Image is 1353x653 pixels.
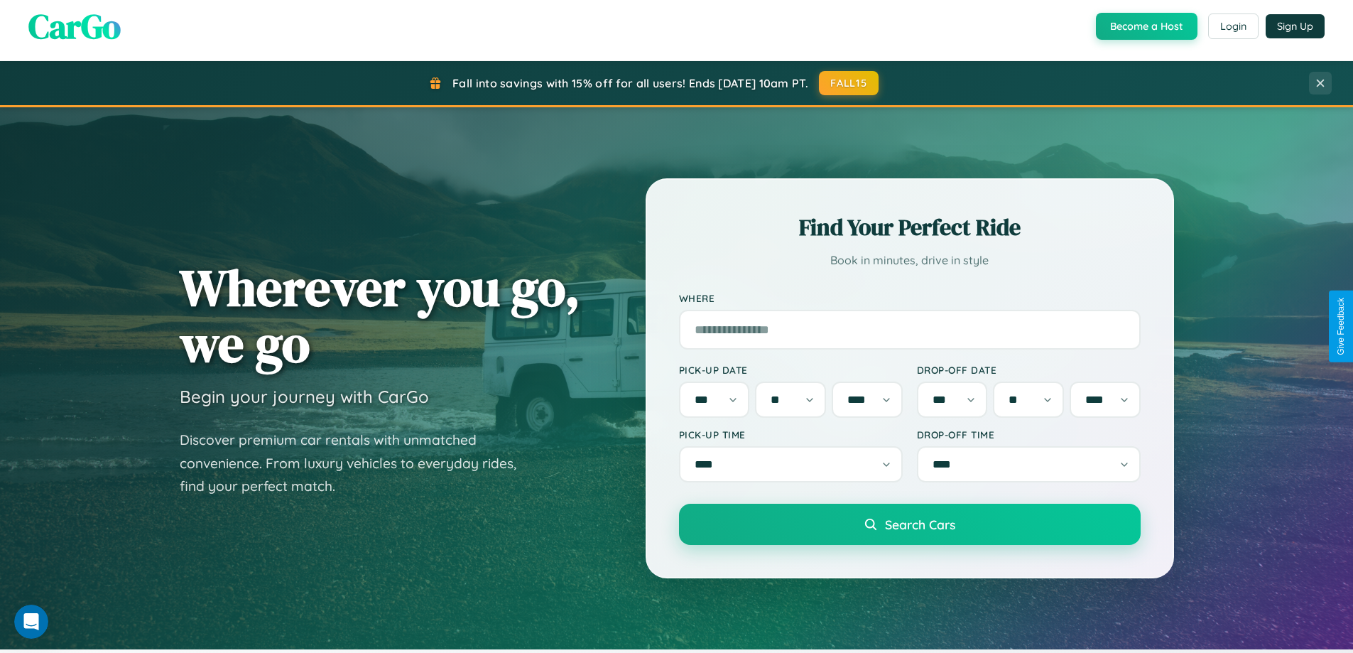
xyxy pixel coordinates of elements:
label: Where [679,292,1141,304]
div: Give Feedback [1336,298,1346,355]
label: Drop-off Time [917,428,1141,441]
label: Pick-up Date [679,364,903,376]
iframe: Intercom live chat [14,605,48,639]
p: Discover premium car rentals with unmatched convenience. From luxury vehicles to everyday rides, ... [180,428,535,498]
h1: Wherever you go, we go [180,259,580,372]
button: Become a Host [1096,13,1197,40]
button: Login [1208,14,1259,39]
span: CarGo [28,3,121,50]
span: Search Cars [885,517,955,532]
button: Search Cars [679,504,1141,545]
button: Sign Up [1266,14,1325,38]
label: Drop-off Date [917,364,1141,376]
h2: Find Your Perfect Ride [679,212,1141,243]
h3: Begin your journey with CarGo [180,386,429,407]
label: Pick-up Time [679,428,903,441]
span: Fall into savings with 15% off for all users! Ends [DATE] 10am PT. [452,76,808,90]
p: Book in minutes, drive in style [679,250,1141,271]
button: FALL15 [819,71,879,95]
